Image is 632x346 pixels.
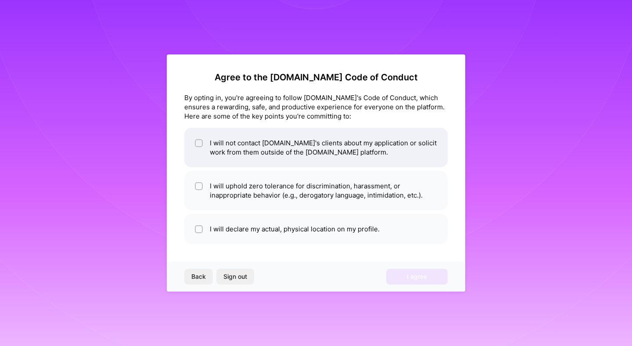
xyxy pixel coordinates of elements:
[184,72,448,83] h2: Agree to the [DOMAIN_NAME] Code of Conduct
[184,128,448,167] li: I will not contact [DOMAIN_NAME]'s clients about my application or solicit work from them outside...
[216,269,254,285] button: Sign out
[184,214,448,244] li: I will declare my actual, physical location on my profile.
[184,93,448,121] div: By opting in, you're agreeing to follow [DOMAIN_NAME]'s Code of Conduct, which ensures a rewardin...
[223,272,247,281] span: Sign out
[191,272,206,281] span: Back
[184,171,448,210] li: I will uphold zero tolerance for discrimination, harassment, or inappropriate behavior (e.g., der...
[184,269,213,285] button: Back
